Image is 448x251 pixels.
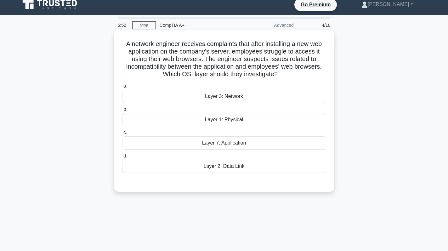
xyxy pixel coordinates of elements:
[122,136,326,150] div: Layer 7: Application
[122,40,327,78] h5: A network engineer receives complaints that after installing a new web application on the company...
[122,113,326,126] div: Layer 1: Physical
[122,160,326,173] div: Layer 2: Data Link
[123,83,128,88] span: a.
[123,130,127,135] span: c.
[122,90,326,103] div: Layer 3: Network
[298,19,334,31] div: 4/10
[123,106,128,112] span: b.
[297,1,334,9] a: Go Premium
[156,19,242,31] div: CompTIA A+
[123,153,128,158] span: d.
[114,19,132,31] div: 6:52
[132,21,156,29] a: Stop
[242,19,298,31] div: Advanced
